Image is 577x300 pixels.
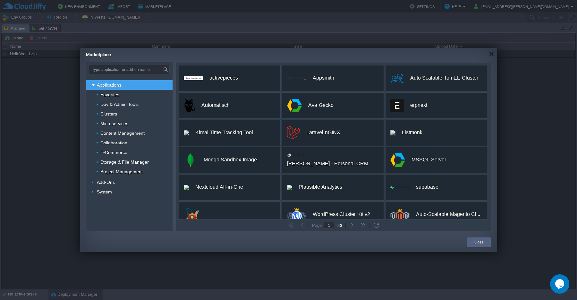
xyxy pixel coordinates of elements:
div: Appsmith [313,71,334,85]
img: cat.svg [184,99,195,112]
a: Storage & File Manager [100,159,150,165]
img: logo-blue.svg [184,185,189,190]
a: Applications [96,82,122,88]
a: Dev & Admin Tools [100,101,140,107]
img: logo.svg [390,130,395,135]
span: Marketplace [86,52,111,57]
a: Content Management [100,130,146,136]
img: logo_vertical.png [287,153,306,157]
img: ap-logo.png [184,76,203,81]
div: Auto-Scalable Magento Cluster v2 [416,208,480,221]
div: Kimai Time Tracking Tool [195,126,253,139]
div: Monica - Personal CRM [287,157,368,170]
a: Collaboration [100,140,128,146]
a: Microservices [100,121,129,126]
img: 61531b23c347e41e24a8423e_Logo.svg [287,77,306,80]
img: app.svg [287,99,302,112]
img: erpnext-logo.png [390,99,404,112]
img: plausible_logo.png [287,185,292,190]
a: Favorites [100,92,120,98]
img: tomee-logo.png [390,72,404,85]
div: Mongo Sandbox Image [204,153,257,167]
iframe: chat widget [550,274,571,294]
div: MSSQL-Server [412,153,446,167]
a: Project Management [100,169,144,175]
img: magento-enterprise-small-v2.png [390,209,410,220]
div: Page [310,223,324,227]
div: activepieces [209,71,238,85]
img: wp-cluster-kit.svg [287,208,306,221]
a: Add-Ons [96,179,116,185]
img: logo-light.png [390,185,410,189]
div: Listmonk [402,126,422,139]
div: Auto Scalable TomEE Cluster [410,71,478,85]
div: of [334,223,344,228]
a: System [96,189,113,195]
div: erpnext [410,99,427,112]
div: Plausible Analytics [299,180,342,194]
div: Laravel nGINX [306,126,340,139]
a: E-Commerce [100,150,128,155]
div: supabase [416,180,438,194]
span: 3 [340,223,342,228]
button: Close [474,239,484,245]
img: logomark.min.svg [287,126,300,140]
img: mongodb-70x70.png [184,153,197,167]
div: Ava Gecko [308,99,333,112]
a: Clusters [100,111,118,117]
img: mysql-mariadb-percona-logo.png [184,208,200,221]
div: Automatisch [201,99,230,112]
div: WordPress Cluster Kit v2 [313,208,370,221]
img: app.svg [390,153,405,167]
img: apple-touch-icon.png [184,130,189,135]
div: Nextcloud All-in-One [195,180,243,194]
